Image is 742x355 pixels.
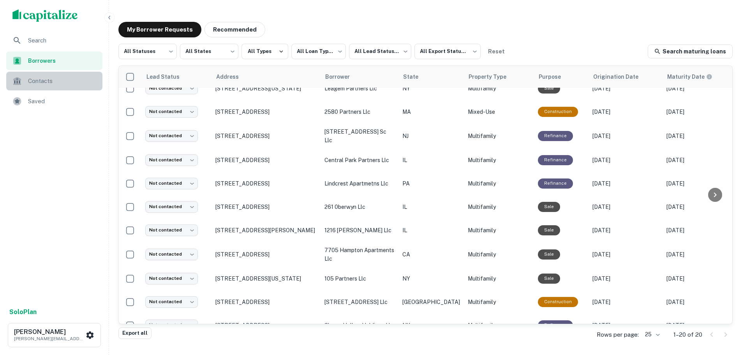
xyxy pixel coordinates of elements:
[589,66,663,88] th: Origination Date
[468,84,530,93] p: Multifamily
[241,44,288,59] button: All Types
[468,203,530,211] p: Multifamily
[648,44,733,58] a: Search maturing loans
[145,296,198,307] div: Not contacted
[468,226,530,235] p: Multifamily
[324,246,395,263] p: 7705 hampton apartments llc
[666,108,733,116] p: [DATE]
[180,41,238,62] div: All States
[666,203,733,211] p: [DATE]
[402,250,460,259] p: CA
[14,335,84,342] p: [PERSON_NAME][EMAIL_ADDRESS][DOMAIN_NAME]
[468,274,530,283] p: Multifamily
[666,156,733,164] p: [DATE]
[468,250,530,259] p: Multifamily
[538,131,573,141] div: This loan purpose was for refinancing
[204,22,265,37] button: Recommended
[666,298,733,306] p: [DATE]
[592,108,659,116] p: [DATE]
[215,180,317,187] p: [STREET_ADDRESS]
[667,72,712,81] div: Maturity dates displayed may be estimated. Please contact the lender for the most accurate maturi...
[6,72,102,90] a: Contacts
[592,132,659,140] p: [DATE]
[666,321,733,330] p: [DATE]
[534,66,589,88] th: Purpose
[216,72,249,81] span: Address
[145,320,198,331] div: Not contacted
[538,249,560,259] div: Sale
[592,250,659,259] p: [DATE]
[469,72,516,81] span: Property Type
[215,203,317,210] p: [STREET_ADDRESS]
[468,298,530,306] p: Multifamily
[402,132,460,140] p: NJ
[592,203,659,211] p: [DATE]
[324,274,395,283] p: 105 partners llc
[592,321,659,330] p: [DATE]
[324,84,395,93] p: leagem partners llc
[402,321,460,330] p: NY
[349,41,411,62] div: All Lead Statuses
[6,31,102,50] a: Search
[592,298,659,306] p: [DATE]
[666,132,733,140] p: [DATE]
[402,156,460,164] p: IL
[215,275,317,282] p: [STREET_ADDRESS][US_STATE]
[592,226,659,235] p: [DATE]
[324,321,395,330] p: sleepy hollow holdings llc
[324,203,395,211] p: 261 0berwyn llc
[666,84,733,93] p: [DATE]
[6,92,102,111] a: Saved
[321,66,398,88] th: Borrower
[6,51,102,70] a: Borrowers
[538,178,573,188] div: This loan purpose was for refinancing
[468,108,530,116] p: Mixed-Use
[666,250,733,259] p: [DATE]
[145,224,198,236] div: Not contacted
[215,157,317,164] p: [STREET_ADDRESS]
[215,322,317,329] p: [STREET_ADDRESS]
[538,320,573,330] div: This loan purpose was for refinancing
[324,108,395,116] p: 2580 partners llc
[145,83,198,94] div: Not contacted
[215,108,317,115] p: [STREET_ADDRESS]
[402,274,460,283] p: NY
[538,297,578,307] div: This loan purpose was for construction
[666,179,733,188] p: [DATE]
[211,66,321,88] th: Address
[145,130,198,141] div: Not contacted
[414,41,481,62] div: All Export Statuses
[141,66,211,88] th: Lead Status
[324,179,395,188] p: lindcrest apartmetns llc
[28,36,98,45] span: Search
[402,84,460,93] p: NY
[402,203,460,211] p: IL
[666,274,733,283] p: [DATE]
[592,84,659,93] p: [DATE]
[9,307,37,317] a: SoloPlan
[468,132,530,140] p: Multifamily
[145,249,198,260] div: Not contacted
[703,293,742,330] div: Chat Widget
[464,66,534,88] th: Property Type
[118,22,201,37] button: My Borrower Requests
[667,72,705,81] h6: Maturity Date
[215,251,317,258] p: [STREET_ADDRESS]
[402,298,460,306] p: [GEOGRAPHIC_DATA]
[398,66,464,88] th: State
[9,308,37,316] strong: Solo Plan
[118,327,152,339] button: Export all
[402,108,460,116] p: MA
[592,274,659,283] p: [DATE]
[28,97,98,106] span: Saved
[12,9,78,22] img: capitalize-logo.png
[538,83,560,93] div: Sale
[324,156,395,164] p: central park partners llc
[145,178,198,189] div: Not contacted
[538,225,560,235] div: Sale
[215,85,317,92] p: [STREET_ADDRESS][US_STATE]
